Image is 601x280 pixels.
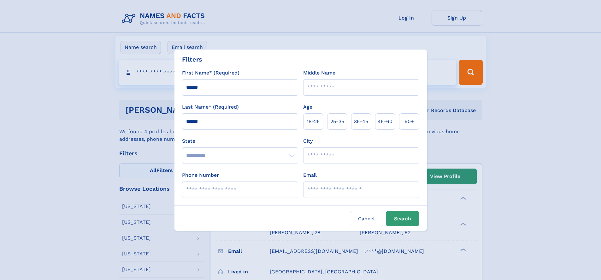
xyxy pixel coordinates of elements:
label: State [182,137,298,145]
span: 60+ [404,118,414,125]
span: 45‑60 [378,118,392,125]
label: Phone Number [182,171,219,179]
label: Middle Name [303,69,335,77]
label: Email [303,171,317,179]
span: 35‑45 [354,118,368,125]
button: Search [386,211,419,226]
span: 25‑35 [330,118,344,125]
span: 18‑25 [307,118,320,125]
label: City [303,137,313,145]
label: Last Name* (Required) [182,103,239,111]
label: First Name* (Required) [182,69,239,77]
label: Cancel [350,211,383,226]
div: Filters [182,55,202,64]
label: Age [303,103,312,111]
